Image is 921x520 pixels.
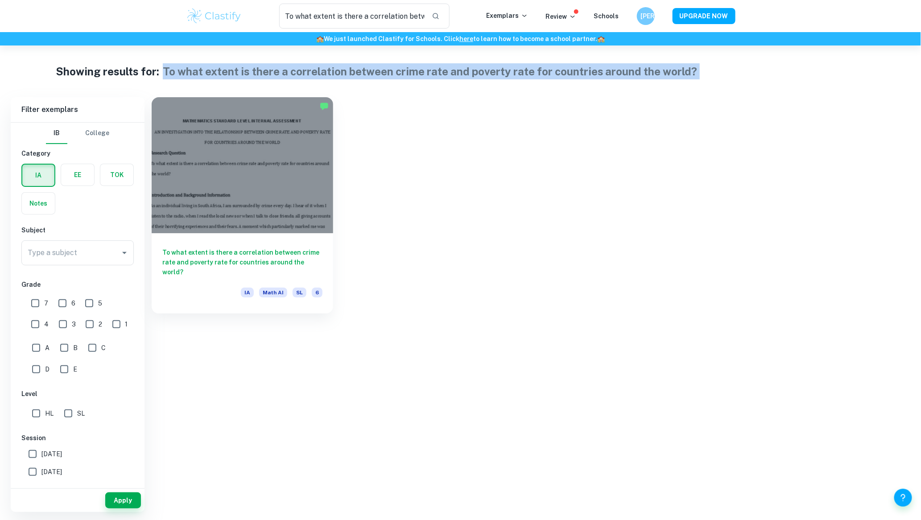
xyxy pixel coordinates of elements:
h6: Filter exemplars [11,97,145,122]
img: Marked [320,102,329,111]
a: here [459,35,473,42]
h6: Grade [21,280,134,289]
button: Open [118,247,131,259]
span: B [73,343,78,353]
p: Exemplars [487,11,528,21]
span: C [101,343,106,353]
div: Filter type choice [46,123,109,144]
span: [DATE] [41,485,62,495]
span: 🏫 [316,35,324,42]
button: TOK [100,164,133,186]
button: EE [61,164,94,186]
h6: Level [21,389,134,399]
input: Search for any exemplars... [279,4,425,29]
span: 4 [44,319,49,329]
button: Help and Feedback [894,489,912,507]
button: IA [22,165,54,186]
span: SL [293,288,306,297]
span: 3 [72,319,76,329]
a: Schools [594,12,619,20]
h1: Showing results for: [56,63,159,79]
span: [DATE] [41,449,62,459]
span: 7 [44,298,48,308]
span: Math AI [259,288,287,297]
button: Notes [22,193,55,214]
button: [PERSON_NAME] [637,7,655,25]
h6: Session [21,433,134,443]
span: [DATE] [41,467,62,477]
h6: Category [21,149,134,158]
h6: Subject [21,225,134,235]
span: 2 [99,319,102,329]
button: IB [46,123,67,144]
span: E [73,364,77,374]
span: 🏫 [597,35,605,42]
p: Review [546,12,576,21]
span: 1 [125,319,128,329]
span: D [45,364,50,374]
img: Clastify logo [186,7,243,25]
button: Apply [105,492,141,508]
h6: [PERSON_NAME] [640,11,651,21]
h6: We just launched Clastify for Schools. Click to learn how to become a school partner. [2,34,919,44]
button: UPGRADE NOW [673,8,735,24]
a: To what extent is there a correlation between crime rate and poverty rate for countries around th... [152,97,333,314]
span: 6 [312,288,322,297]
span: IA [241,288,254,297]
button: College [85,123,109,144]
h6: To what extent is there a correlation between crime rate and poverty rate for countries around th... [162,248,322,277]
span: A [45,343,50,353]
span: 6 [71,298,75,308]
span: SL [77,409,85,418]
h1: To what extent is there a correlation between crime rate and poverty rate for countries around th... [163,63,698,79]
span: HL [45,409,54,418]
span: 5 [98,298,102,308]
